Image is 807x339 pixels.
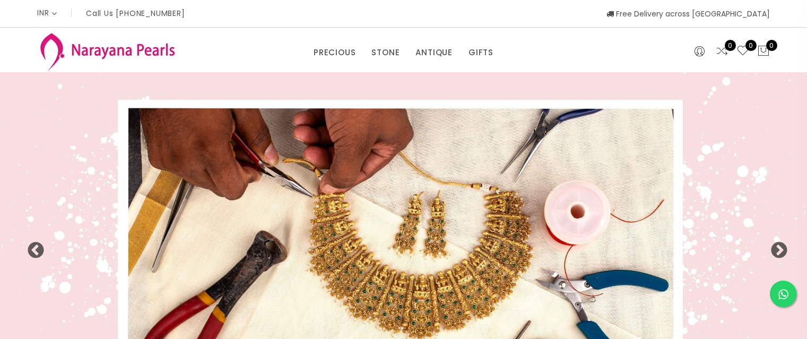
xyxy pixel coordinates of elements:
a: 0 [716,45,728,58]
a: GIFTS [468,45,493,61]
a: PRECIOUS [314,45,355,61]
a: ANTIQUE [415,45,453,61]
button: 0 [757,45,770,58]
a: STONE [371,45,400,61]
span: Free Delivery across [GEOGRAPHIC_DATA] [606,9,770,19]
p: Call Us [PHONE_NUMBER] [86,10,185,17]
span: 0 [745,40,757,51]
span: 0 [725,40,736,51]
button: Next [770,242,780,252]
button: Previous [27,242,37,252]
a: 0 [736,45,749,58]
span: 0 [766,40,777,51]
